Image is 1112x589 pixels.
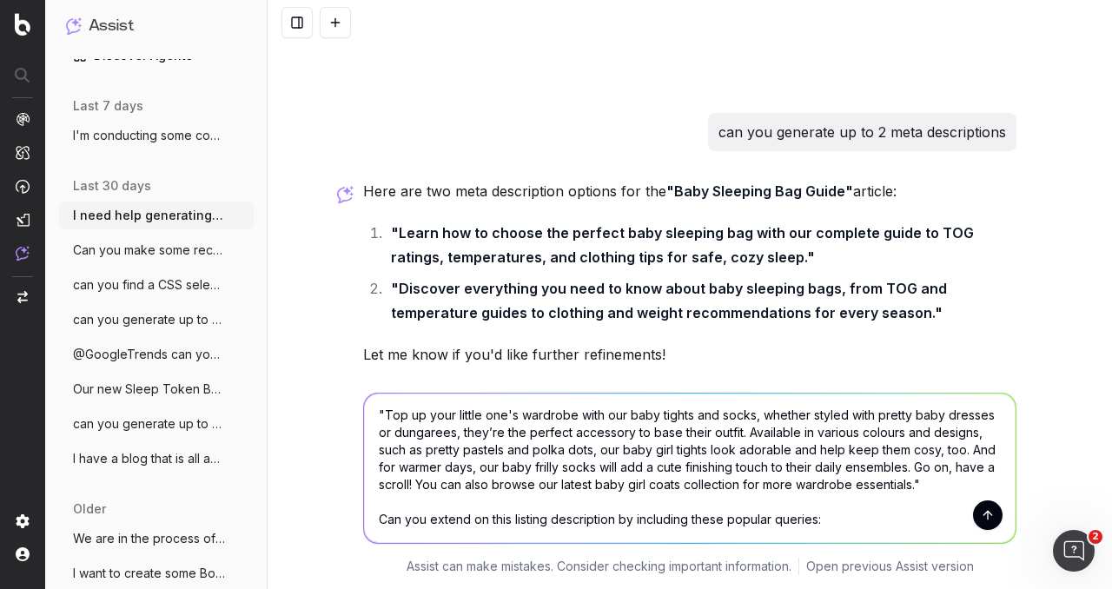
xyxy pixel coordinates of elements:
[66,17,82,34] img: Assist
[73,207,226,224] span: I need help generating blog ideas for ac
[59,559,254,587] button: I want to create some Botify custom repo
[16,246,30,261] img: Assist
[16,112,30,126] img: Analytics
[59,271,254,299] button: can you find a CSS selector that will ex
[391,280,950,321] strong: "Discover everything you need to know about baby sleeping bags, from TOG and temperature guides t...
[73,450,226,467] span: I have a blog that is all about Baby's F
[1053,530,1095,572] iframe: Intercom live chat
[17,291,28,303] img: Switch project
[59,236,254,264] button: Can you make some recommendations on how
[363,342,1016,367] p: Let me know if you'd like further refinements!
[391,224,977,266] strong: "Learn how to choose the perfect baby sleeping bag with our complete guide to TOG ratings, temper...
[337,186,354,203] img: Botify assist logo
[806,558,974,575] a: Open previous Assist version
[59,525,254,553] button: We are in the process of developing a ne
[59,375,254,403] button: Our new Sleep Token Band Tshirts are a m
[73,346,226,363] span: @GoogleTrends can you analyse google tre
[73,276,226,294] span: can you find a CSS selector that will ex
[73,311,226,328] span: can you generate up to 3 meta titles for
[364,394,1016,543] textarea: I need help extending our Baby Girl Socks and Tights PLP top copy. This is what it currently is: ...
[718,120,1006,144] p: can you generate up to 2 meta descriptions
[16,213,30,227] img: Studio
[89,14,134,38] h1: Assist
[16,145,30,160] img: Intelligence
[59,122,254,149] button: I'm conducting some competitor research
[59,410,254,438] button: can you generate up to 2 meta descriptio
[666,182,853,200] strong: "Baby Sleeping Bag Guide"
[73,127,226,144] span: I'm conducting some competitor research
[59,306,254,334] button: can you generate up to 3 meta titles for
[73,530,226,547] span: We are in the process of developing a ne
[1089,530,1102,544] span: 2
[15,13,30,36] img: Botify logo
[73,97,143,115] span: last 7 days
[73,565,226,582] span: I want to create some Botify custom repo
[73,415,226,433] span: can you generate up to 2 meta descriptio
[73,381,226,398] span: Our new Sleep Token Band Tshirts are a m
[66,14,247,38] button: Assist
[59,445,254,473] button: I have a blog that is all about Baby's F
[16,179,30,194] img: Activation
[16,514,30,528] img: Setting
[59,341,254,368] button: @GoogleTrends can you analyse google tre
[407,558,791,575] p: Assist can make mistakes. Consider checking important information.
[73,177,151,195] span: last 30 days
[73,500,106,518] span: older
[363,179,1016,203] p: Here are two meta description options for the article:
[73,242,226,259] span: Can you make some recommendations on how
[16,547,30,561] img: My account
[59,202,254,229] button: I need help generating blog ideas for ac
